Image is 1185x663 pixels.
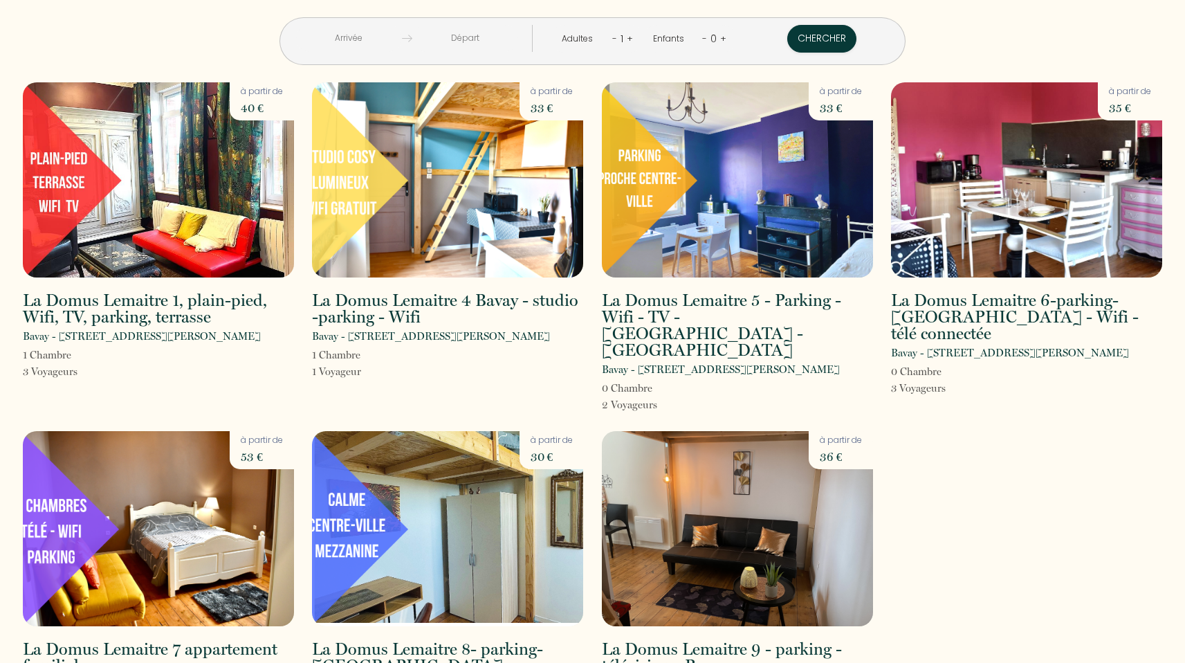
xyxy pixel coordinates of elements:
p: 3 Voyageur [891,380,946,397]
span: s [941,382,946,394]
p: à partir de [1109,85,1151,98]
div: Enfants [653,33,689,46]
p: à partir de [531,434,573,447]
img: rental-image [891,82,1162,278]
img: rental-image [23,431,294,626]
p: à partir de [241,85,283,98]
a: - [612,32,617,45]
h2: La Domus Lemaitre 5 - Parking - Wifi - TV - [GEOGRAPHIC_DATA] - [GEOGRAPHIC_DATA] [602,292,873,358]
img: rental-image [312,431,583,626]
div: 0 [707,28,720,50]
span: s [653,399,657,411]
img: rental-image [312,82,583,278]
p: 1 Chambre [23,347,77,363]
img: rental-image [602,431,873,626]
a: + [720,32,726,45]
img: rental-image [23,82,294,278]
p: à partir de [241,434,283,447]
h2: La Domus Lemaitre 6-parking-[GEOGRAPHIC_DATA] - Wifi - télé connectée [891,292,1162,342]
p: 1 Chambre [312,347,361,363]
p: Bavay - [STREET_ADDRESS][PERSON_NAME] [23,328,261,345]
p: à partir de [531,85,573,98]
p: 35 € [1109,98,1151,118]
p: 53 € [241,447,283,466]
p: 1 Voyageur [312,363,361,380]
button: Chercher [787,25,856,53]
p: 30 € [531,447,573,466]
p: 33 € [820,98,862,118]
p: 2 Voyageur [602,397,657,413]
img: rental-image [602,82,873,278]
input: Arrivée [296,25,402,52]
img: guests [402,33,412,44]
p: Bavay - [STREET_ADDRESS][PERSON_NAME] [602,361,840,378]
p: Bavay - [STREET_ADDRESS][PERSON_NAME] [891,345,1129,361]
span: s [73,365,77,378]
p: 0 Chambre [891,363,946,380]
h2: La Domus Lemaitre 4 Bavay - studio -parking - Wifi [312,292,583,325]
a: + [627,32,633,45]
p: 0 Chambre [602,380,657,397]
p: 40 € [241,98,283,118]
h2: La Domus Lemaitre 1, plain-pied, Wifi, TV, parking, terrasse [23,292,294,325]
p: à partir de [820,434,862,447]
p: Bavay - [STREET_ADDRESS][PERSON_NAME] [312,328,550,345]
input: Départ [412,25,518,52]
div: Adultes [562,33,598,46]
p: 36 € [820,447,862,466]
div: 1 [617,28,627,50]
a: - [702,32,707,45]
p: 33 € [531,98,573,118]
p: à partir de [820,85,862,98]
p: 3 Voyageur [23,363,77,380]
